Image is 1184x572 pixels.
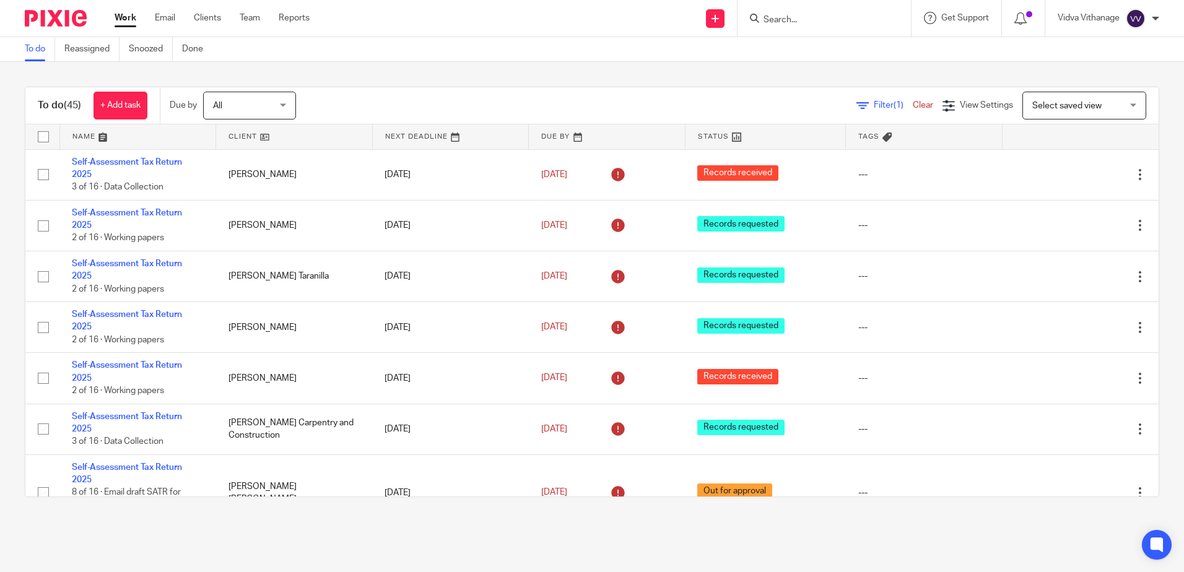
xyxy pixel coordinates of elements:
[858,487,990,499] div: ---
[372,302,529,353] td: [DATE]
[858,168,990,181] div: ---
[697,267,785,283] span: Records requested
[170,99,197,111] p: Due by
[372,353,529,404] td: [DATE]
[1032,102,1102,110] span: Select saved view
[372,149,529,200] td: [DATE]
[697,165,778,181] span: Records received
[913,101,933,110] a: Clear
[541,221,567,230] span: [DATE]
[72,183,163,191] span: 3 of 16 · Data Collection
[72,463,182,484] a: Self-Assessment Tax Return 2025
[216,404,373,454] td: [PERSON_NAME] Carpentry and Construction
[72,259,182,280] a: Self-Assessment Tax Return 2025
[372,454,529,531] td: [DATE]
[64,100,81,110] span: (45)
[372,251,529,301] td: [DATE]
[72,336,164,344] span: 2 of 16 · Working papers
[541,170,567,179] span: [DATE]
[894,101,903,110] span: (1)
[216,251,373,301] td: [PERSON_NAME] Taranilla
[129,37,173,61] a: Snoozed
[372,404,529,454] td: [DATE]
[858,423,990,435] div: ---
[874,101,913,110] span: Filter
[72,310,182,331] a: Self-Assessment Tax Return 2025
[1126,9,1146,28] img: svg%3E
[697,216,785,232] span: Records requested
[155,12,175,24] a: Email
[216,149,373,200] td: [PERSON_NAME]
[72,209,182,230] a: Self-Assessment Tax Return 2025
[541,374,567,383] span: [DATE]
[697,420,785,435] span: Records requested
[372,200,529,251] td: [DATE]
[25,10,87,27] img: Pixie
[697,318,785,334] span: Records requested
[72,158,182,179] a: Self-Assessment Tax Return 2025
[762,15,874,26] input: Search
[182,37,212,61] a: Done
[72,361,182,382] a: Self-Assessment Tax Return 2025
[194,12,221,24] a: Clients
[216,454,373,531] td: [PERSON_NAME] [PERSON_NAME]
[1058,12,1120,24] p: Vidva Vithanage
[213,102,222,110] span: All
[858,270,990,282] div: ---
[64,37,120,61] a: Reassigned
[858,321,990,334] div: ---
[216,200,373,251] td: [PERSON_NAME]
[240,12,260,24] a: Team
[216,353,373,404] td: [PERSON_NAME]
[541,323,567,332] span: [DATE]
[72,412,182,433] a: Self-Assessment Tax Return 2025
[697,369,778,384] span: Records received
[858,372,990,384] div: ---
[279,12,310,24] a: Reports
[25,37,55,61] a: To do
[858,133,879,140] span: Tags
[72,437,163,446] span: 3 of 16 · Data Collection
[94,92,147,119] a: + Add task
[541,425,567,433] span: [DATE]
[72,285,164,293] span: 2 of 16 · Working papers
[216,302,373,353] td: [PERSON_NAME]
[72,488,194,522] span: 8 of 16 · Email draft SATR for client approval - where there's a tax rebate
[960,101,1013,110] span: View Settings
[941,14,989,22] span: Get Support
[858,219,990,232] div: ---
[115,12,136,24] a: Work
[72,234,164,243] span: 2 of 16 · Working papers
[38,99,81,112] h1: To do
[72,386,164,395] span: 2 of 16 · Working papers
[541,272,567,280] span: [DATE]
[541,488,567,497] span: [DATE]
[697,483,772,499] span: Out for approval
